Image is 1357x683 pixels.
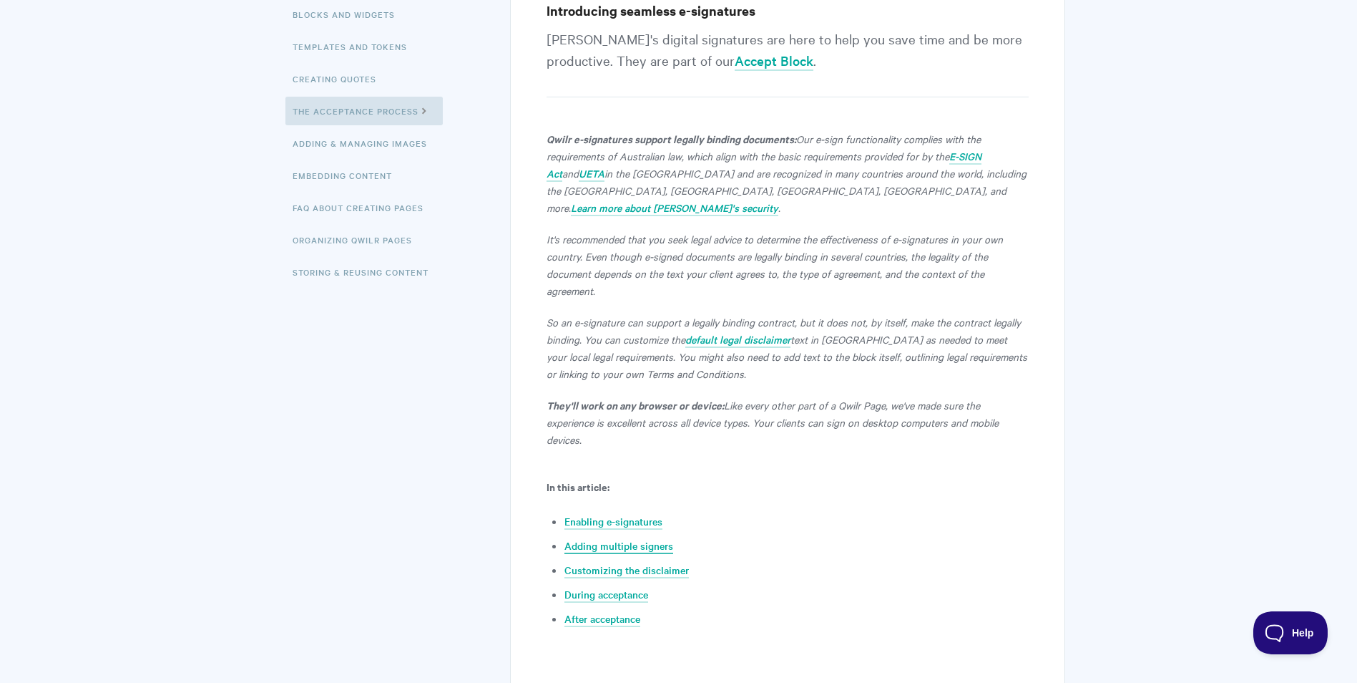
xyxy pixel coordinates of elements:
b: In this article: [547,479,609,494]
strong: Qwilr e-signatures support legally binding documents: [547,131,796,146]
h3: Introducing seamless e-signatures [547,1,1028,21]
em: and [562,166,579,180]
a: default legal disclaimer [685,332,790,348]
strong: They'll work on any browser or device: [547,397,724,412]
a: UETA [579,166,604,182]
a: Accept Block [735,52,813,71]
a: Customizing the disclaimer [564,563,689,578]
a: Storing & Reusing Content [293,258,439,286]
a: Creating Quotes [293,64,387,93]
a: Organizing Qwilr Pages [293,226,423,254]
em: in the [GEOGRAPHIC_DATA] and are recognized in many countries around the world, including the [GE... [547,166,1027,215]
a: FAQ About Creating Pages [293,193,434,222]
a: Embedding Content [293,161,403,190]
em: Like every other part of a Qwilr Page, we've made sure the experience is excellent across all dev... [547,398,999,447]
em: default legal disclaimer [685,332,790,347]
a: Adding multiple signers [564,538,673,554]
a: During acceptance [564,587,648,603]
a: Enabling e-signatures [564,514,662,530]
em: UETA [579,166,604,180]
a: E-SIGN Act [547,149,981,182]
em: It's recommended that you seek legal advice to determine the effectiveness of e-signatures in you... [547,232,1003,298]
a: The Acceptance Process [285,97,443,125]
a: Learn more about [PERSON_NAME]'s security [571,200,778,216]
iframe: Toggle Customer Support [1253,611,1328,654]
p: [PERSON_NAME]'s digital signatures are here to help you save time and be more productive. They ar... [547,28,1028,97]
em: So an e-signature can support a legally binding contract, but it does not, by itself, make the co... [547,315,1021,347]
a: Adding & Managing Images [293,129,438,158]
em: . [778,200,780,215]
em: text in [GEOGRAPHIC_DATA] as needed to meet your local legal requirements. You might also need to... [547,332,1027,381]
a: Templates and Tokens [293,32,418,61]
a: After acceptance [564,611,640,627]
em: Learn more about [PERSON_NAME]'s security [571,200,778,215]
